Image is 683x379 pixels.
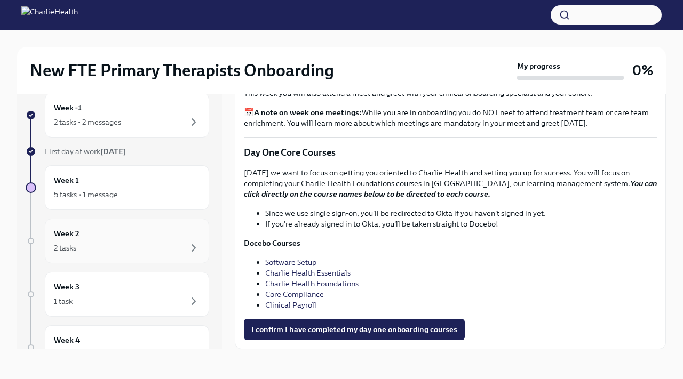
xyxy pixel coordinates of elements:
[54,228,80,239] h6: Week 2
[265,208,657,219] li: Since we use single sign-on, you'll be redirected to Okta if you haven't signed in yet.
[54,174,79,186] h6: Week 1
[244,167,657,199] p: [DATE] we want to focus on getting you oriented to Charlie Health and setting you up for success....
[244,146,657,159] p: Day One Core Courses
[54,102,82,114] h6: Week -1
[26,165,209,210] a: Week 15 tasks • 1 message
[265,289,324,299] a: Core Compliance
[517,61,560,71] strong: My progress
[632,61,653,80] h3: 0%
[26,272,209,317] a: Week 31 task
[54,243,76,253] div: 2 tasks
[254,108,362,117] strong: A note on week one meetings:
[251,324,457,335] span: I confirm I have completed my day one onboarding courses
[244,319,465,340] button: I confirm I have completed my day one onboarding courses
[21,6,78,23] img: CharlieHealth
[244,107,657,128] p: 📅 While you are in onboarding you do NOT neet to attend treatment team or care team enrichment. Y...
[26,146,209,157] a: First day at work[DATE]
[26,325,209,370] a: Week 4
[26,93,209,138] a: Week -12 tasks • 2 messages
[45,147,126,156] span: First day at work
[54,334,80,346] h6: Week 4
[26,219,209,263] a: Week 22 tasks
[265,300,316,310] a: Clinical Payroll
[244,238,300,248] strong: Docebo Courses
[265,257,316,267] a: Software Setup
[265,279,359,288] a: Charlie Health Foundations
[265,268,351,278] a: Charlie Health Essentials
[265,219,657,229] li: If you're already signed in to Okta, you'll be taken straight to Docebo!
[54,296,73,307] div: 1 task
[30,60,334,81] h2: New FTE Primary Therapists Onboarding
[54,189,118,200] div: 5 tasks • 1 message
[100,147,126,156] strong: [DATE]
[54,281,80,293] h6: Week 3
[54,117,121,127] div: 2 tasks • 2 messages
